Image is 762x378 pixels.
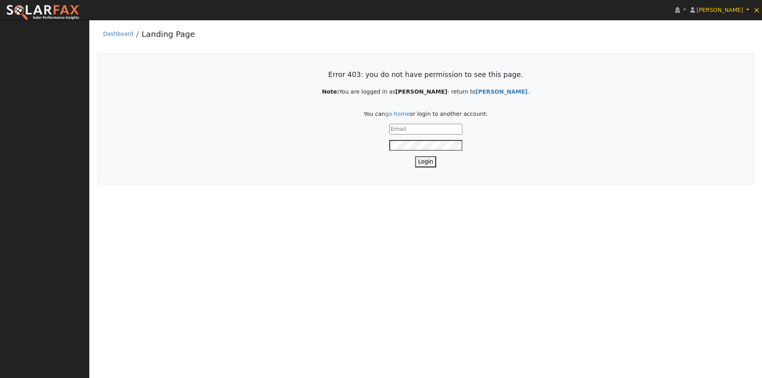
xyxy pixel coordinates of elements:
[475,88,527,95] a: Back to User
[697,7,743,13] span: [PERSON_NAME]
[389,124,462,134] input: Email
[103,31,133,37] a: Dashboard
[322,88,339,95] strong: Note:
[475,88,527,95] strong: [PERSON_NAME]
[115,88,737,96] p: You are logged in as - return to .
[753,5,760,15] span: ×
[133,28,195,44] li: Landing Page
[385,111,410,117] a: go home
[6,4,81,21] img: SolarFax
[115,71,737,79] h3: Error 403: you do not have permission to see this page.
[395,88,447,95] strong: [PERSON_NAME]
[415,156,437,167] button: Login
[115,110,737,118] p: You can or login to another account:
